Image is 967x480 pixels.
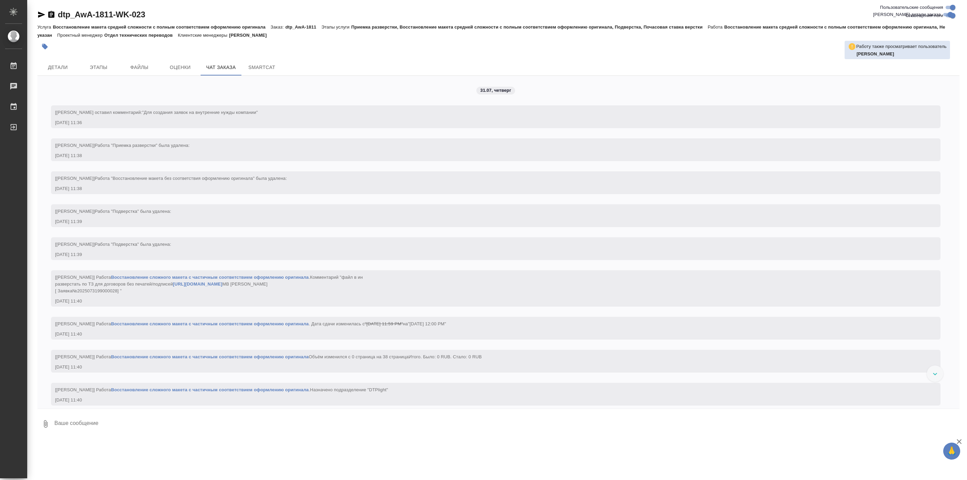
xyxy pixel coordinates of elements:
span: [[PERSON_NAME]] Работа . [55,387,388,392]
div: [DATE] 11:39 [55,251,917,258]
span: [[PERSON_NAME]] [55,176,287,181]
button: Скопировать ссылку [47,11,55,19]
b: [PERSON_NAME] [856,51,894,56]
span: Пользовательские сообщения [880,4,943,11]
a: Восстановление сложного макета с частичным соответствием оформлению оригинала [111,387,309,392]
p: Приемка разверстки, Восстановление макета средней сложности с полным соответствием оформлению ори... [351,24,708,30]
p: Работу также просматривает пользователь [856,43,947,50]
span: [[PERSON_NAME]] Работа . [55,275,363,293]
span: Работа "Восстановление макета без соответствия оформлению оригинала" была удалена: [95,176,287,181]
a: [URL][DOMAIN_NAME] [173,281,222,287]
span: Оценки [164,63,197,72]
span: [[PERSON_NAME] оставил комментарий: [55,110,258,115]
span: "Для создания заявок на внутренние нужды компании" [142,110,258,115]
div: [DATE] 11:40 [55,397,917,404]
div: [DATE] 11:40 [55,364,917,371]
span: [[PERSON_NAME]] Работа Объём изменился с 0 страница на 38 страница [55,354,482,359]
span: Детали [41,63,74,72]
div: [DATE] 11:40 [55,331,917,338]
p: Отдел технических переводов [104,33,178,38]
div: [DATE] 11:38 [55,185,917,192]
p: [PERSON_NAME] [229,33,272,38]
div: [DATE] 11:38 [55,152,917,159]
span: SmartCat [245,63,278,72]
a: dtp_AwA-1811-WK-023 [58,10,145,19]
span: [[PERSON_NAME]] [55,242,171,247]
p: Работа [708,24,724,30]
span: Работа "Подверстка" была удалена: [95,209,171,214]
span: [[PERSON_NAME]] [55,209,171,214]
p: dtp_AwA-1811 [285,24,321,30]
p: Проектный менеджер [57,33,104,38]
p: 31.07, четверг [480,87,511,94]
button: Добавить тэг [37,39,52,54]
p: Гостев Юрий [856,51,947,57]
span: Итого. Было: 0 RUB. Стало: 0 RUB [409,354,482,359]
a: Восстановление сложного макета с частичным соответствием оформлению оригинала [111,321,309,326]
span: Файлы [123,63,156,72]
div: [DATE] 11:40 [55,298,917,305]
span: "[DATE] 12:00 PM" [408,321,446,326]
button: 🙏 [943,443,960,460]
div: [DATE] 11:39 [55,218,917,225]
div: [DATE] 11:36 [55,119,917,126]
span: Работа "Приемка разверстки" была удалена: [95,143,190,148]
span: Чат заказа [205,63,237,72]
a: Восстановление сложного макета с частичным соответствием оформлению оригинала [111,354,309,359]
span: [[PERSON_NAME]] Работа . Дата сдачи изменилась с на [55,321,446,326]
span: Оповещения-логи [905,12,943,19]
span: Комментарий "файл в ин разверстать по ТЗ для договоров без печатей/подписей МВ [PERSON_NAME] [ За... [55,275,363,293]
p: Услуга [37,24,53,30]
p: Восстановление макета средней сложности с полным соответствием оформлению оригинала [53,24,270,30]
p: Заказ: [271,24,285,30]
span: [PERSON_NAME] детали заказа [873,11,941,18]
button: Скопировать ссылку для ЯМессенджера [37,11,46,19]
p: Клиентские менеджеры [178,33,229,38]
span: Назначено подразделение "DTPlight" [310,387,388,392]
p: Этапы услуги [321,24,351,30]
span: [[PERSON_NAME]] [55,143,190,148]
span: Этапы [82,63,115,72]
span: "[DATE] 11:59 PM" [365,321,403,326]
span: Работа "Подверстка" была удалена: [95,242,171,247]
span: 🙏 [946,444,957,458]
a: Восстановление сложного макета с частичным соответствием оформлению оригинала [111,275,309,280]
